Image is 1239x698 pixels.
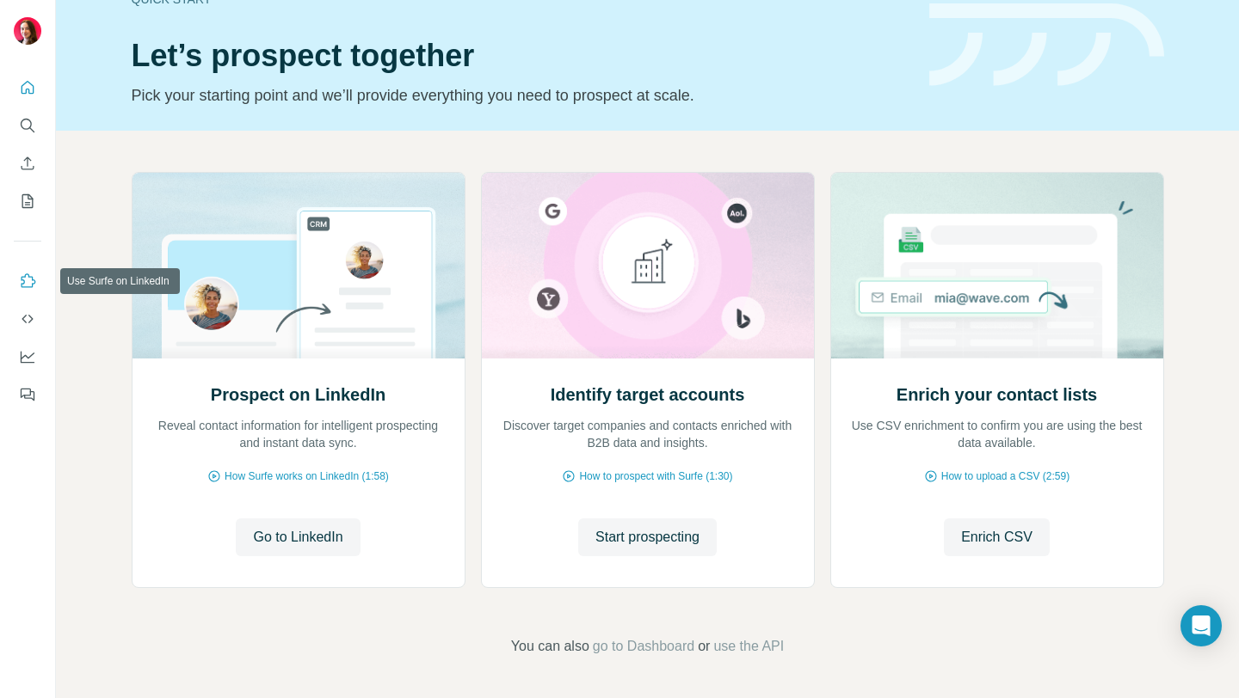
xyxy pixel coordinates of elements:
img: Enrich your contact lists [830,173,1164,358]
span: or [698,636,710,657]
button: Start prospecting [578,518,717,556]
img: Identify target accounts [481,173,815,358]
button: My lists [14,186,41,217]
span: How Surfe works on LinkedIn (1:58) [225,468,389,484]
span: You can also [511,636,589,657]
button: Enrich CSV [944,518,1050,556]
span: Enrich CSV [961,527,1032,548]
button: Feedback [14,379,41,410]
button: Quick start [14,72,41,103]
img: banner [929,3,1164,87]
button: use the API [713,636,784,657]
button: Use Surfe on LinkedIn [14,266,41,297]
button: Go to LinkedIn [236,518,360,556]
button: go to Dashboard [593,636,694,657]
img: Prospect on LinkedIn [132,173,465,358]
button: Use Surfe API [14,303,41,334]
p: Use CSV enrichment to confirm you are using the best data available. [848,417,1146,451]
h1: Let’s prospect together [132,39,909,73]
h2: Prospect on LinkedIn [211,383,385,407]
div: Open Intercom Messenger [1180,605,1222,646]
span: Start prospecting [595,527,700,548]
span: Go to LinkedIn [253,527,342,548]
span: How to upload a CSV (2:59) [941,468,1069,484]
h2: Identify target accounts [551,383,745,407]
button: Dashboard [14,341,41,372]
button: Enrich CSV [14,148,41,179]
p: Pick your starting point and we’ll provide everything you need to prospect at scale. [132,83,909,107]
span: How to prospect with Surfe (1:30) [579,468,732,484]
h2: Enrich your contact lists [897,383,1097,407]
img: Avatar [14,17,41,45]
p: Reveal contact information for intelligent prospecting and instant data sync. [150,417,447,451]
button: Search [14,110,41,141]
p: Discover target companies and contacts enriched with B2B data and insights. [499,417,797,451]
